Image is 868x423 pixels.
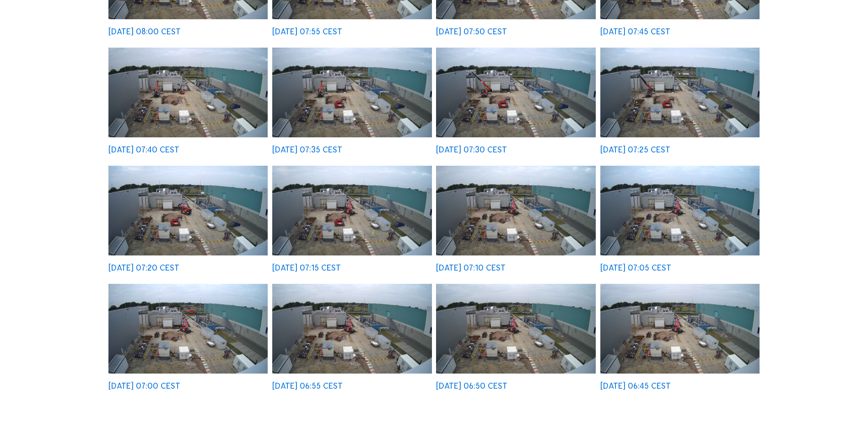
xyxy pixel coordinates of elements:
div: [DATE] 07:25 CEST [600,146,670,154]
div: [DATE] 07:35 CEST [272,146,342,154]
div: [DATE] 07:00 CEST [108,382,180,390]
img: image_52624038 [108,166,268,255]
div: [DATE] 07:10 CEST [436,264,506,272]
div: [DATE] 07:30 CEST [436,146,507,154]
div: [DATE] 07:45 CEST [600,27,670,36]
img: image_52623897 [272,166,431,255]
div: [DATE] 07:05 CEST [600,264,671,272]
div: [DATE] 07:20 CEST [108,264,179,272]
div: [DATE] 06:55 CEST [272,382,343,390]
img: image_52624556 [108,48,268,137]
div: [DATE] 06:50 CEST [436,382,507,390]
div: [DATE] 06:45 CEST [600,382,671,390]
img: image_52623233 [436,284,595,374]
div: [DATE] 07:15 CEST [272,264,341,272]
img: image_52624179 [600,48,760,137]
img: image_52624329 [436,48,595,137]
div: [DATE] 07:55 CEST [272,27,342,36]
img: image_52623675 [600,166,760,255]
img: image_52623086 [600,284,760,374]
div: [DATE] 07:50 CEST [436,27,507,36]
img: image_52623385 [272,284,431,374]
img: image_52623525 [108,284,268,374]
img: image_52624415 [272,48,431,137]
img: image_52623754 [436,166,595,255]
div: [DATE] 07:40 CEST [108,146,179,154]
div: [DATE] 08:00 CEST [108,27,181,36]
